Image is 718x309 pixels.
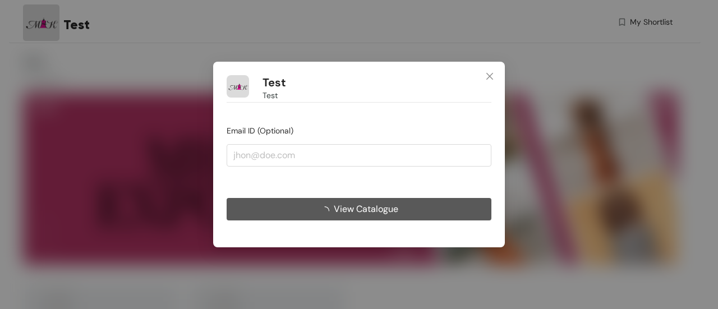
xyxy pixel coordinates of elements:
[227,198,491,220] button: View Catalogue
[227,75,249,98] img: Buyer Portal
[485,72,494,81] span: close
[334,202,398,216] span: View Catalogue
[320,206,334,215] span: loading
[227,126,293,136] span: Email ID (Optional)
[227,144,491,167] input: jhon@doe.com
[263,89,278,102] span: Test
[475,62,505,92] button: Close
[263,76,286,90] h1: Test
